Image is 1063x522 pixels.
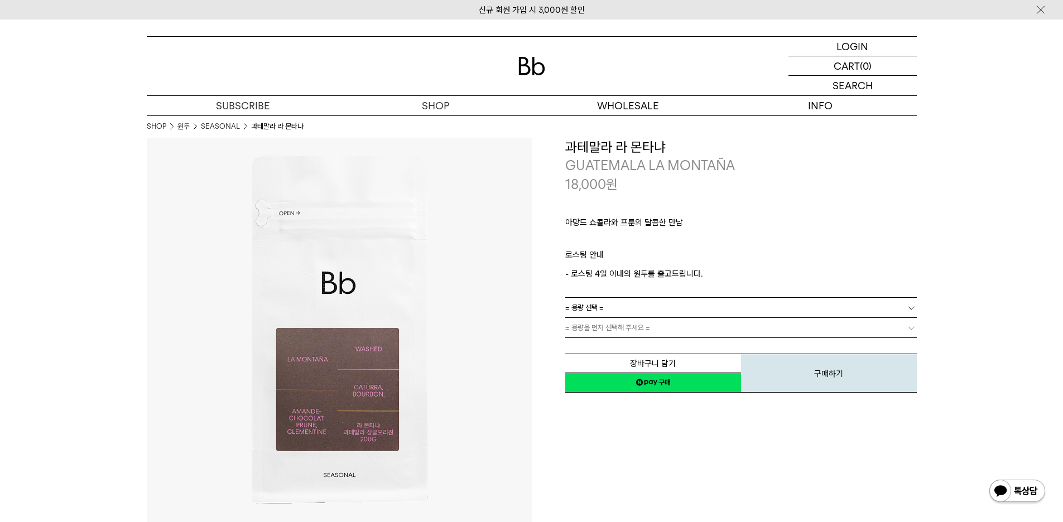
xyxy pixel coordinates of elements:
a: SUBSCRIBE [147,96,339,115]
span: = 용량 선택 = [565,298,604,317]
button: 장바구니 담기 [565,354,741,373]
p: 18,000 [565,175,618,194]
h3: 과테말라 라 몬타냐 [565,138,917,157]
span: = 용량을 먼저 선택해 주세요 = [565,318,650,337]
a: CART (0) [788,56,917,76]
li: 과테말라 라 몬타냐 [251,121,304,132]
p: LOGIN [836,37,868,56]
p: 아망드 쇼콜라와 프룬의 달콤한 만남 [565,216,917,235]
p: SEARCH [833,76,873,95]
img: 로고 [518,57,545,75]
p: ㅤ [565,235,917,248]
p: INFO [724,96,917,115]
a: SHOP [147,121,166,132]
a: SHOP [339,96,532,115]
p: WHOLESALE [532,96,724,115]
a: LOGIN [788,37,917,56]
p: GUATEMALA LA MONTAÑA [565,156,917,175]
a: 신규 회원 가입 시 3,000원 할인 [479,5,585,15]
p: - 로스팅 4일 이내의 원두를 출고드립니다. [565,267,917,281]
img: 카카오톡 채널 1:1 채팅 버튼 [988,478,1046,505]
p: 로스팅 안내 [565,248,917,267]
a: 원두 [177,121,190,132]
button: 구매하기 [741,354,917,393]
p: CART [834,56,860,75]
span: 원 [606,176,618,192]
p: (0) [860,56,872,75]
a: SEASONAL [201,121,240,132]
a: 새창 [565,373,741,393]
